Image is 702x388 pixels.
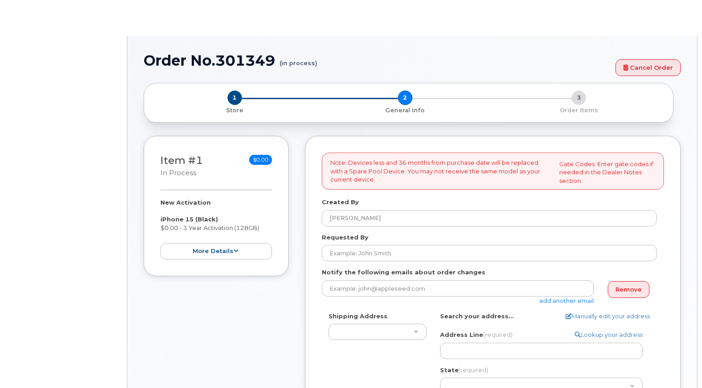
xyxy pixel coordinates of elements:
span: (required) [483,331,513,338]
strong: New Activation [160,199,211,206]
a: Remove [608,281,649,298]
span: $0.00 [249,155,272,165]
a: add another email [539,297,594,304]
p: Note: Devices less and 36 months from purchase date will be replaced with a Spare Pool Device. Yo... [330,158,552,184]
button: more details [160,243,272,260]
small: (in process) [280,53,317,67]
label: State [440,366,488,374]
label: Shipping Address [329,312,387,321]
span: (required) [459,366,488,374]
input: Example: john@appleseed.com [322,280,594,297]
input: Example: John Smith [322,245,657,261]
a: 1 Store [151,105,318,115]
label: Address Line [440,331,513,339]
label: Requested By [322,233,368,242]
a: Manually edit your address [566,312,650,321]
p: Store [155,106,315,115]
strong: iPhone 15 (Black) [160,216,218,223]
div: $0.00 - 3 Year Activation (128GB) [160,198,272,259]
h3: Item #1 [160,155,203,178]
h1: Order No.301349 [144,53,611,68]
span: 1 [228,91,242,105]
small: in process [160,169,196,177]
label: Notify the following emails about order changes [322,268,485,277]
label: Search your address... [440,312,514,321]
a: Lookup your address [575,331,643,339]
label: Created By [322,198,359,206]
p: Gate Codes: Enter gate codes if needed in the Dealer Notes section. [559,160,655,185]
a: Cancel Order [615,59,681,76]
